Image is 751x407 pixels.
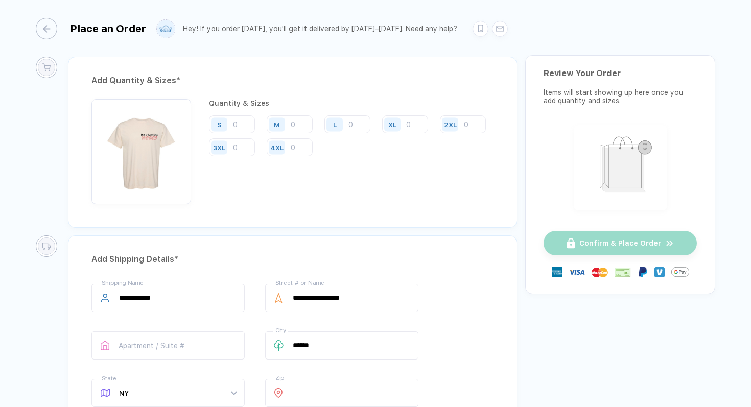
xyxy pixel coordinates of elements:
[592,264,608,280] img: master-card
[552,267,562,277] img: express
[91,251,494,268] div: Add Shipping Details
[615,267,631,277] img: cheque
[544,88,697,105] div: Items will start showing up here once you add quantity and sizes.
[217,121,222,128] div: S
[183,25,457,33] div: Hey! If you order [DATE], you'll get it delivered by [DATE]–[DATE]. Need any help?
[91,73,494,89] div: Add Quantity & Sizes
[157,20,175,38] img: user profile
[271,143,284,151] div: 4XL
[671,263,689,281] img: GPay
[569,264,585,280] img: visa
[638,267,648,277] img: Paypal
[544,68,697,78] div: Review Your Order
[444,121,457,128] div: 2XL
[97,104,186,194] img: a32b570f-f4e6-4e15-9d7e-49042d832689_nt_front_1759257217285.jpg
[274,121,280,128] div: M
[388,121,396,128] div: XL
[209,99,494,107] div: Quantity & Sizes
[578,130,663,204] img: shopping_bag.png
[654,267,665,277] img: Venmo
[119,379,237,406] span: NY
[333,121,337,128] div: L
[70,22,146,35] div: Place an Order
[213,143,225,151] div: 3XL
